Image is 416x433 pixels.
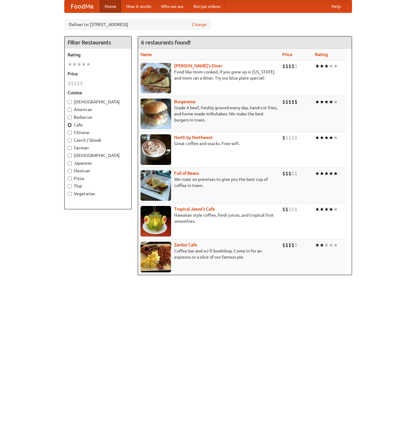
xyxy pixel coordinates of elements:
[285,63,288,69] li: $
[324,206,329,213] li: ★
[291,63,294,69] li: $
[320,63,324,69] li: ★
[141,99,171,129] img: burgerama.jpg
[64,19,211,30] div: Deliver to: [STREET_ADDRESS]
[189,0,225,13] a: Recipe videos
[68,138,72,142] input: Czech / Slovak
[291,206,294,213] li: $
[315,134,320,141] li: ★
[68,115,72,119] input: Barbecue
[333,242,338,248] li: ★
[333,134,338,141] li: ★
[68,160,128,166] label: Japanese
[68,106,128,113] label: American
[141,170,171,201] img: beans.jpg
[68,184,72,188] input: Thai
[329,99,333,105] li: ★
[68,175,128,181] label: Pizza
[65,0,100,13] a: FoodMe
[285,206,288,213] li: $
[315,52,328,57] a: Rating
[141,242,171,272] img: zardoz.jpg
[282,63,285,69] li: $
[285,170,288,177] li: $
[141,140,277,147] p: Great coffee and snacks. Free wifi.
[285,242,288,248] li: $
[282,134,285,141] li: $
[294,63,298,69] li: $
[68,71,128,77] h5: Price
[68,145,128,151] label: German
[192,21,207,28] a: Change
[141,105,277,123] p: Grade A beef, freshly ground every day, hand-cut fries, and home-made milkshakes. We make the bes...
[71,80,74,87] li: $
[174,99,195,104] a: Burgerama
[329,242,333,248] li: ★
[141,39,191,45] ng-pluralize: 6 restaurants found!
[288,63,291,69] li: $
[68,169,72,173] input: Mexican
[294,170,298,177] li: $
[68,161,72,165] input: Japanese
[68,183,128,189] label: Thai
[333,206,338,213] li: ★
[174,135,213,140] b: North by Northwest
[174,63,222,68] a: [PERSON_NAME]'s Diner
[288,134,291,141] li: $
[327,0,346,13] a: Help
[68,52,128,58] h5: Rating
[329,170,333,177] li: ★
[333,99,338,105] li: ★
[68,131,72,135] input: Chinese
[68,123,72,127] input: Cafe
[141,206,171,237] img: jeeves.jpg
[282,170,285,177] li: $
[288,170,291,177] li: $
[174,242,197,247] a: Zardoz Cafe
[291,170,294,177] li: $
[315,242,320,248] li: ★
[68,61,72,68] li: ★
[141,212,277,224] p: Hawaiian style coffee, fresh juices, and tropical fruit smoothies.
[81,61,86,68] li: ★
[174,171,199,176] a: Full of Beans
[282,99,285,105] li: $
[320,99,324,105] li: ★
[156,0,189,13] a: Who we are
[324,134,329,141] li: ★
[68,168,128,174] label: Mexican
[68,192,72,196] input: Vegetarian
[174,207,215,211] a: Tropical Jeeve's Cafe
[315,99,320,105] li: ★
[282,242,285,248] li: $
[288,99,291,105] li: $
[288,206,291,213] li: $
[141,248,277,260] p: Coffee bar and sci-fi bookshop. Come in for an espresso or a slice of our famous pie.
[68,90,128,96] h5: Cuisine
[329,206,333,213] li: ★
[333,63,338,69] li: ★
[68,154,72,158] input: [DEMOGRAPHIC_DATA]
[294,242,298,248] li: $
[80,80,83,87] li: $
[65,36,131,49] h4: Filter Restaurants
[285,134,288,141] li: $
[324,170,329,177] li: ★
[68,122,128,128] label: Cafe
[141,63,171,93] img: sallys.jpg
[315,206,320,213] li: ★
[68,146,72,150] input: German
[141,52,152,57] a: Name
[320,206,324,213] li: ★
[141,134,171,165] img: north.jpg
[329,134,333,141] li: ★
[291,99,294,105] li: $
[68,80,71,87] li: $
[333,170,338,177] li: ★
[294,134,298,141] li: $
[74,80,77,87] li: $
[121,0,156,13] a: How it works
